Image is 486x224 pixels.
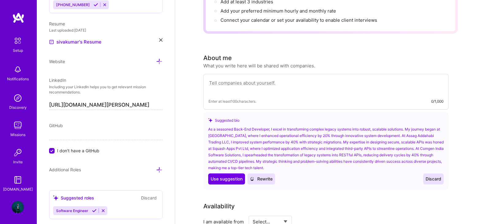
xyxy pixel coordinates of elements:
[12,201,24,213] img: User Avatar
[49,123,63,128] span: GitHub
[203,202,235,211] div: Availability
[208,118,212,122] i: icon SuggestedTeams
[10,131,25,138] div: Missions
[17,10,30,15] div: v 4.0.25
[56,208,88,213] span: Software Engineer
[203,53,232,63] div: About me
[250,176,273,182] span: Rewrite
[18,36,23,40] img: tab_domain_overview_orange.svg
[49,59,65,64] span: Website
[53,195,58,200] i: icon SuggestedTeams
[49,85,163,95] p: Including your LinkedIn helps you to get relevant mission recommendations.
[53,195,94,201] div: Suggested roles
[203,63,315,69] div: What you write here will be shared with companies.
[209,98,256,104] span: Enter at least 100 characters.
[49,40,54,44] img: Resume
[208,117,444,123] div: Suggested bio
[57,147,99,154] span: I don't have a GitHub
[208,173,245,184] button: Use suggestion
[12,63,24,76] img: bell
[12,92,24,104] img: discovery
[49,78,66,83] span: LinkedIn
[208,126,444,171] div: As a seasoned Back-End Developer, I excel in transforming complex legacy systems into robust, sca...
[423,173,444,184] button: Discard
[10,201,25,213] a: User Avatar
[94,2,98,7] i: Accept
[12,146,24,159] img: Invite
[11,34,24,47] img: setup
[56,2,90,7] span: [PHONE_NUMBER]
[13,159,23,165] div: Invite
[10,16,15,21] img: website_grey.svg
[13,47,23,54] div: Setup
[62,36,67,40] img: tab_keywords_by_traffic_grey.svg
[101,208,105,213] i: Reject
[139,194,159,201] button: Discard
[220,8,336,14] span: Add your preferred minimum hourly and monthly rate
[49,27,163,33] div: Last uploaded: [DATE]
[16,16,67,21] div: Domain: [DOMAIN_NAME]
[7,76,29,82] div: Notifications
[250,177,254,181] i: icon CrystalBall
[25,36,55,40] div: Domain Overview
[247,173,275,184] button: Rewrite
[69,36,101,40] div: Keywords by Traffic
[431,98,443,104] div: 0/1,000
[49,38,101,46] a: sivakumar's Resume
[49,21,65,26] span: Resume
[12,12,25,23] img: logo
[220,17,377,23] span: Connect your calendar or set your availability to enable client interviews
[426,176,441,182] span: Discard
[159,38,163,42] i: icon Close
[12,174,24,186] img: guide book
[9,104,27,111] div: Discovery
[211,176,243,182] span: Use suggestion
[92,208,97,213] i: Accept
[12,119,24,131] img: teamwork
[102,2,107,7] i: Reject
[10,10,15,15] img: logo_orange.svg
[49,167,81,172] span: Additional Roles
[3,186,33,192] div: [DOMAIN_NAME]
